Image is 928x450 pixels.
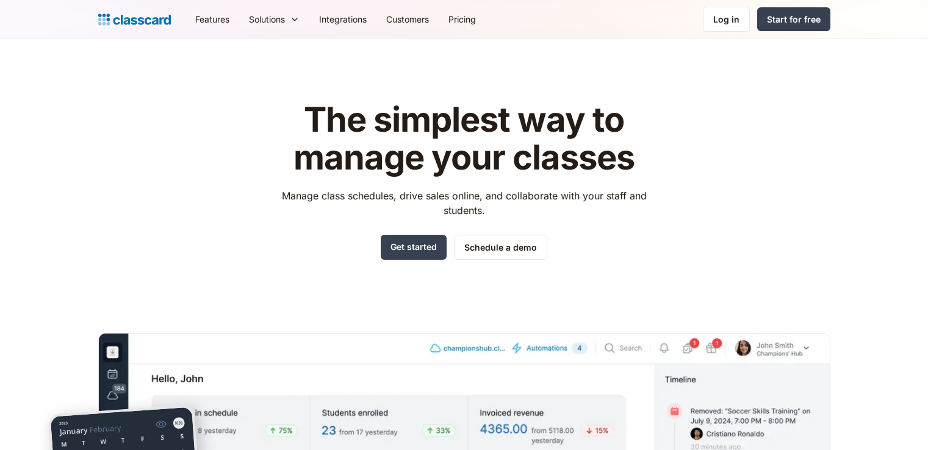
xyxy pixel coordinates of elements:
div: Solutions [239,5,309,33]
div: Start for free [767,13,821,26]
a: Pricing [439,5,486,33]
a: Get started [381,235,447,260]
div: Solutions [249,13,285,26]
p: Manage class schedules, drive sales online, and collaborate with your staff and students. [270,188,658,218]
a: home [98,11,171,28]
h1: The simplest way to manage your classes [270,101,658,176]
a: Start for free [757,7,830,31]
a: Schedule a demo [454,235,547,260]
div: Log in [713,13,739,26]
a: Log in [703,7,750,32]
a: Customers [376,5,439,33]
a: Features [185,5,239,33]
a: Integrations [309,5,376,33]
